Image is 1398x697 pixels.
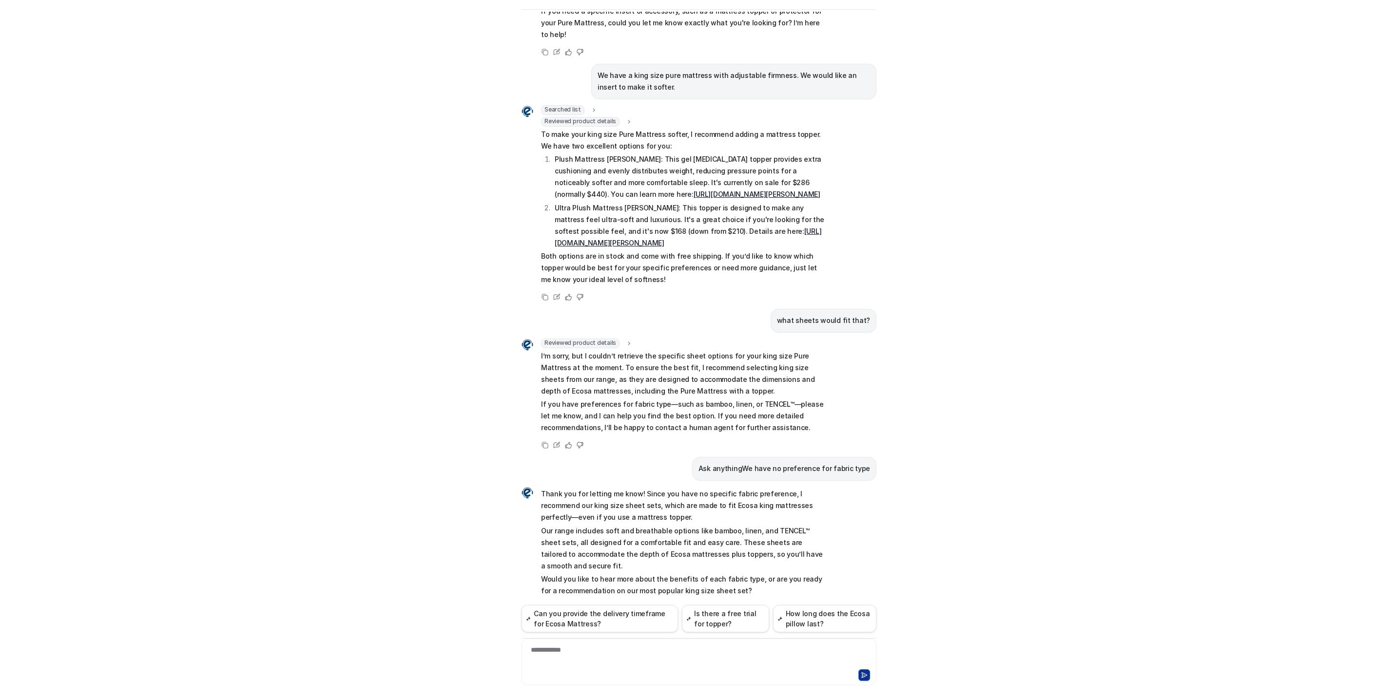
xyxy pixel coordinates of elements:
[522,605,678,632] button: Can you provide the delivery timeframe for Ecosa Mattress?
[773,605,876,632] button: How long does the Ecosa pillow last?
[541,339,620,348] span: Reviewed product details
[555,227,821,247] a: [URL][DOMAIN_NAME][PERSON_NAME]
[541,488,826,523] p: Thank you for letting me know! Since you have no specific fabric preference, I recommend our king...
[694,190,820,198] a: [URL][DOMAIN_NAME][PERSON_NAME]
[699,463,870,474] p: Ask anythingWe have no preference for fabric type
[541,105,584,115] span: Searched list
[541,117,620,127] span: Reviewed product details
[541,5,826,40] p: If you need a specific insert or accessory, such as a mattress topper or protector for your Pure ...
[541,129,826,152] p: To make your king size Pure Mattress softer, I recommend adding a mattress topper. We have two ex...
[777,315,870,326] p: what sheets would fit that?
[541,525,826,572] p: Our range includes soft and breathable options like bamboo, linen, and TENCEL™ sheet sets, all de...
[555,202,826,249] p: Ultra Plush Mattress [PERSON_NAME]: This topper is designed to make any mattress feel ultra-soft ...
[598,70,870,93] p: We have a king size pure mattress with adjustable firmness. We would like an insert to make it so...
[522,106,533,117] img: Widget
[541,350,826,397] p: I’m sorry, but I couldn’t retrieve the specific sheet options for your king size Pure Mattress at...
[541,573,826,597] p: Would you like to hear more about the benefits of each fabric type, or are you ready for a recomm...
[522,487,533,499] img: Widget
[541,398,826,433] p: If you have preferences for fabric type—such as bamboo, linen, or TENCEL™—please let me know, and...
[682,605,769,632] button: Is there a free trial for topper?
[541,250,826,285] p: Both options are in stock and come with free shipping. If you’d like to know which topper would b...
[522,339,533,351] img: Widget
[555,153,826,200] p: Plush Mattress [PERSON_NAME]: This gel [MEDICAL_DATA] topper provides extra cushioning and evenly...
